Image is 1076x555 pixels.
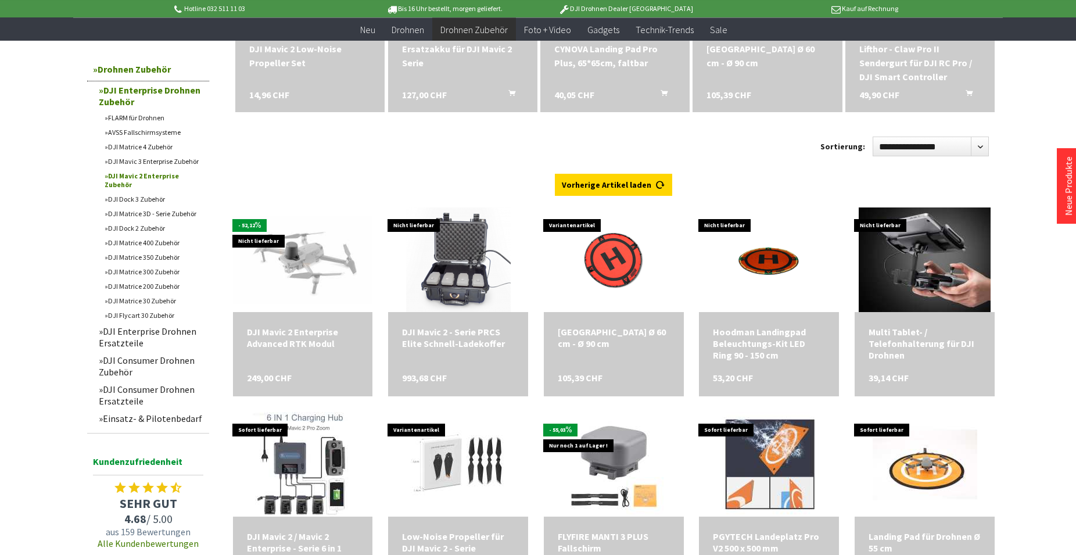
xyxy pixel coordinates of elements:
a: PGYTECH Landeplatz Pro V2 500 x 500 mm 29,90 CHF In den Warenkorb [713,531,825,554]
p: Bis 16 Uhr bestellt, morgen geliefert. [353,2,535,16]
img: FLYFIRE MANTI 3 PLUS Fallschirm [561,412,666,517]
div: DJI Mavic 2 - Serie PRCS Elite Schnell-Ladekoffer [402,326,514,349]
span: 4.68 [124,511,146,526]
span: / 5.00 [87,511,209,526]
a: AVSS Fallschirmsysteme [99,125,209,139]
div: DJI Mavic 2 Enterprise Advanced RTK Modul [247,326,359,349]
a: DJI Mavic 2 - Serie PRCS Elite Schnell-Ladekoffer 993,68 CHF [402,326,514,349]
div: DJI Mavic 2 Low-Noise Propeller Set [249,42,371,70]
div: FLYFIRE MANTI 3 PLUS Fallschirm [558,531,670,554]
a: DJI Dock 3 Zubehör [99,192,209,206]
a: DJI Matrice 300 Zubehör [99,264,209,279]
a: Low-Noise Propeller für DJI Mavic 2 - Serie 14,96 CHF [402,531,514,554]
span: 53,20 CHF [713,372,753,384]
div: Lifthor - Claw Pro II Sendergurt für DJI RC Pro / DJI Smart Controller [859,42,981,84]
div: [GEOGRAPHIC_DATA] Ø 60 cm - Ø 90 cm [558,326,670,349]
div: Ersatzakku für DJI Mavic 2 Serie [402,42,523,70]
a: FLYFIRE MANTI 3 PLUS Fallschirm 89,90 CHF In den Warenkorb [558,531,670,554]
a: Landing Pad für Drohnen Ø 55 cm 15,00 CHF In den Warenkorb [869,531,981,554]
p: Kauf auf Rechnung [716,2,898,16]
img: Low-Noise Propeller für DJI Mavic 2 - Serie [406,412,511,517]
a: DJI Matrice 200 Zubehör [99,279,209,293]
p: DJI Drohnen Dealer [GEOGRAPHIC_DATA] [535,2,716,16]
a: Lifthor - Claw Pro II Sendergurt für DJI RC Pro / DJI Smart Controller 49,90 CHF In den Warenkorb [859,42,981,84]
a: Gadgets [579,17,627,41]
img: DJI Mavic 2 / Mavic 2 Enterprise - Serie 6 in 1 Mehrfach - Ladegerät [250,412,355,517]
img: Hoodman Landingpad Beleuchtungs-Kit LED Ring 90 - 150 cm [717,207,822,312]
a: DJI Mavic 2 Enterprise Zubehör [99,169,209,192]
a: DJI Consumer Drohnen Zubehör [93,352,209,381]
a: Ersatzakku für DJI Mavic 2 Serie 127,00 CHF In den Warenkorb [402,42,523,70]
a: DJI Dock 2 Zubehör [99,221,209,235]
div: Landing Pad für Drohnen Ø 55 cm [869,531,981,554]
img: PGYTECH Landeplatz Pro V2 500 x 500 mm [717,412,822,517]
div: Hoodman Landingpad Beleuchtungs-Kit LED Ring 90 - 150 cm [713,326,825,361]
img: DJI Mavic 2 Enterprise Advanced RTK Modul [233,216,373,304]
span: 105,39 CHF [706,88,751,102]
img: DJI Mavic 2 - Serie PRCS Elite Schnell-Ladekoffer [406,207,511,312]
span: SEHR GUT [87,495,209,511]
a: Multi Tablet- / Telefonhalterung für DJI Drohnen 39,14 CHF [869,326,981,361]
span: 14,96 CHF [249,88,289,102]
a: [GEOGRAPHIC_DATA] Ø 60 cm - Ø 90 cm 105,39 CHF [558,326,670,349]
span: 127,00 CHF [402,88,447,102]
span: Kundenzufriedenheit [93,454,203,475]
span: Neu [360,23,375,35]
a: Neue Produkte [1063,156,1074,216]
a: Drohnen Zubehör [87,58,209,81]
a: DJI Matrice 3D - Serie Zubehör [99,206,209,221]
a: DJI Consumer Drohnen Ersatzteile [93,381,209,410]
span: 993,68 CHF [402,372,447,384]
span: Sale [710,23,727,35]
a: DJI Mavic 2 Low-Noise Propeller Set 14,96 CHF [249,42,371,70]
span: 249,00 CHF [247,372,292,384]
img: Hoodman Landeplatz Ø 60 cm - Ø 90 cm [561,207,666,312]
a: Drohnen [383,17,432,41]
a: CYNOVA Landing Pad Pro Plus, 65*65cm, faltbar 40,05 CHF In den Warenkorb [554,42,676,70]
button: In den Warenkorb [494,88,522,103]
a: DJI Flycart 30 Zubehör [99,308,209,323]
span: 49,90 CHF [859,88,899,102]
span: Drohnen Zubehör [440,23,508,35]
a: Drohnen Zubehör [432,17,516,41]
a: Sale [702,17,736,41]
div: Multi Tablet- / Telefonhalterung für DJI Drohnen [869,326,981,361]
a: [GEOGRAPHIC_DATA] Ø 60 cm - Ø 90 cm 105,39 CHF [706,42,828,70]
span: aus 159 Bewertungen [87,526,209,538]
span: 105,39 CHF [558,372,602,384]
a: Einsatz- & Pilotenbedarf [93,410,209,427]
a: Hoodman Landingpad Beleuchtungs-Kit LED Ring 90 - 150 cm 53,20 CHF [713,326,825,361]
a: DJI Enterprise Drohnen Zubehör [93,81,209,110]
div: PGYTECH Landeplatz Pro V2 500 x 500 mm [713,531,825,554]
a: Neu [352,17,383,41]
a: DJI Matrice 350 Zubehör [99,250,209,264]
button: In den Warenkorb [647,88,675,103]
img: Landing Pad für Drohnen Ø 55 cm [873,412,977,517]
span: Gadgets [587,23,619,35]
span: Foto + Video [524,23,571,35]
a: DJI Matrice 30 Zubehör [99,293,209,308]
a: Foto + Video [516,17,579,41]
a: DJI Matrice 4 Zubehör [99,139,209,154]
span: 39,14 CHF [869,372,909,384]
a: DJI Matrice 400 Zubehör [99,235,209,250]
div: [GEOGRAPHIC_DATA] Ø 60 cm - Ø 90 cm [706,42,828,70]
a: DJI Mavic 2 Enterprise Advanced RTK Modul 249,00 CHF [247,326,359,349]
div: CYNOVA Landing Pad Pro Plus, 65*65cm, faltbar [554,42,676,70]
button: In den Warenkorb [952,88,980,103]
span: Technik-Trends [636,23,694,35]
a: DJI Mavic 3 Enterprise Zubehör [99,154,209,169]
a: Vorherige Artikel laden [555,174,672,196]
a: DJI Enterprise Drohnen Ersatzteile [93,323,209,352]
a: Technik-Trends [627,17,702,41]
span: Drohnen [392,23,424,35]
span: 40,05 CHF [554,88,594,102]
div: Low-Noise Propeller für DJI Mavic 2 - Serie [402,531,514,554]
label: Sortierung: [820,137,865,156]
a: FLARM für Drohnen [99,110,209,125]
img: Multi Tablet- / Telefonhalterung für DJI Drohnen [859,207,991,312]
a: Alle Kundenbewertungen [98,538,199,549]
p: Hotline 032 511 11 03 [172,2,353,16]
